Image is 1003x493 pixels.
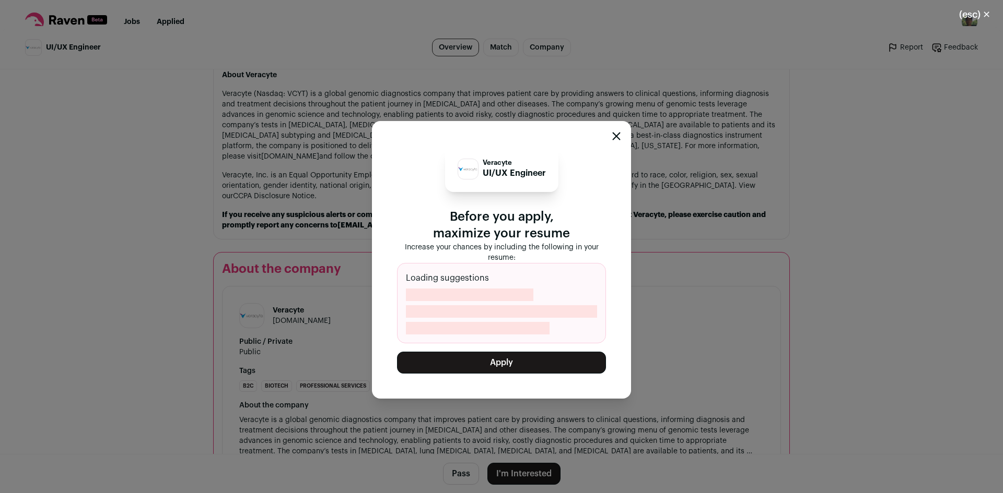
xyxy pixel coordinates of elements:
[483,159,546,167] p: Veracyte
[397,209,606,242] p: Before you apply, maximize your resume
[397,263,606,343] div: Loading suggestions
[397,242,606,263] p: Increase your chances by including the following in your resume:
[612,132,621,140] button: Close modal
[458,167,478,171] img: fa6792834cd3d98929db79811cc434c4e2c6e4f35222289ad1f339aa284a6f0d.png
[397,352,606,374] button: Apply
[947,3,1003,26] button: Close modal
[483,167,546,179] p: UI/UX Engineer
